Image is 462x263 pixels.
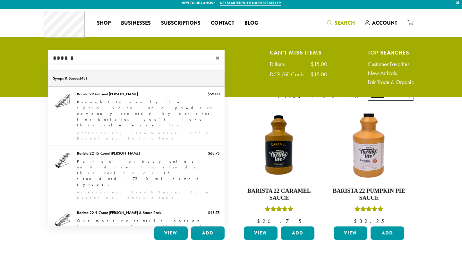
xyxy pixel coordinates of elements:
span: Search [335,19,355,27]
button: Add [281,226,314,240]
div: DCR Gift Cards [270,72,311,77]
span: $ [257,218,262,225]
a: View [154,226,188,240]
a: Barista 22 Caramel SauceRated 5.00 out of 5 $26.75 [242,109,316,224]
div: Rated 5.00 out of 5 [355,205,383,215]
span: $ [354,218,359,225]
a: Shop [92,18,116,28]
a: New Arrivals [368,70,414,76]
bdi: 26.75 [257,218,301,225]
a: Fair Trade & Organic [368,79,414,85]
a: Search [322,18,360,28]
img: DP3239.64-oz.01.default.png [332,109,406,182]
h4: Barista 22 Caramel Sauce [242,188,316,201]
a: Get started with our best seller [220,0,281,6]
span: Subscriptions [161,19,201,27]
a: Barista 22 Pumpkin Pie SauceRated 5.00 out of 5 $32.25 [332,109,406,224]
a: Customer Favorites [368,61,414,67]
h4: Barista 22 Pumpkin Pie Sauce [332,188,406,201]
a: View [244,226,278,240]
bdi: 32.25 [354,218,384,225]
div: $15.00 [311,61,327,67]
span: Contact [211,19,234,27]
button: Add [191,226,225,240]
a: View [334,226,367,240]
div: $15.00 [311,72,327,77]
img: B22-Caramel-Sauce_Stock-e1709240861679.png [242,109,316,182]
span: Account [372,19,397,27]
div: Rated 5.00 out of 5 [265,205,294,215]
h4: Top Searches [368,50,414,55]
h4: Can't Miss Items [270,50,327,55]
span: Businesses [121,19,151,27]
button: Add [371,226,404,240]
span: × [216,54,225,62]
span: Blog [244,19,258,27]
div: Dillons [270,61,291,67]
span: Shop [97,19,111,27]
